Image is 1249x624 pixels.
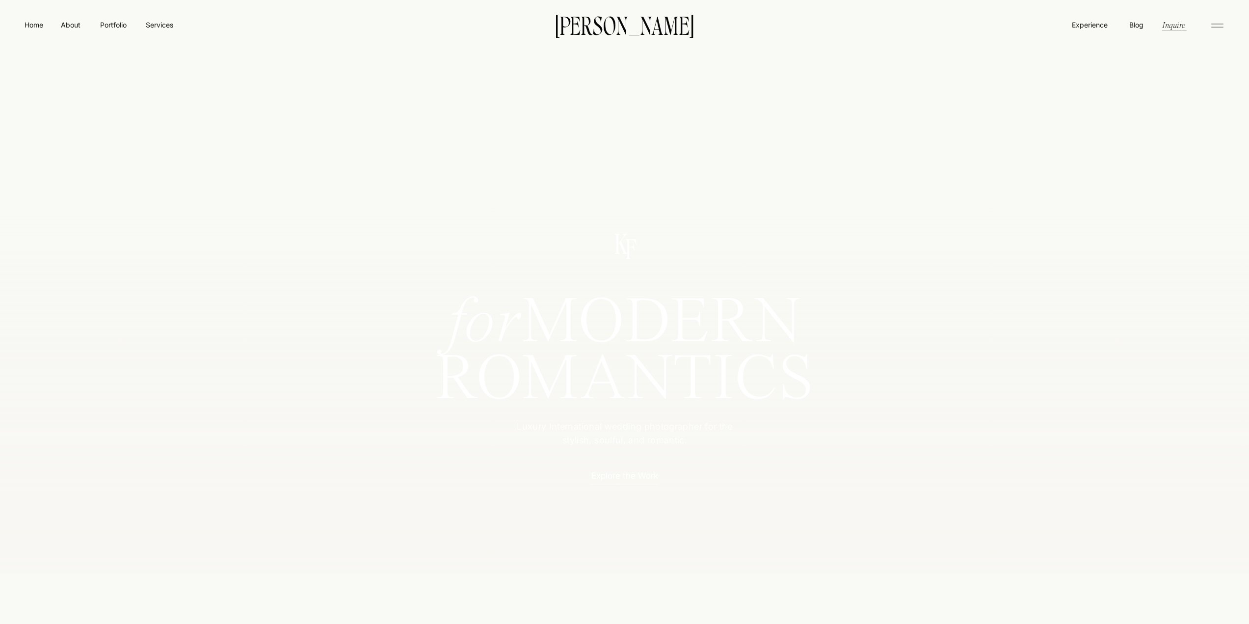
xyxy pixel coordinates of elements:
a: Inquire [1161,19,1186,30]
a: Home [23,20,45,30]
h1: MODERN [399,296,850,343]
a: Experience [1071,20,1109,30]
a: Blog [1127,20,1145,29]
a: About [59,20,81,29]
p: F [617,235,644,260]
p: K [608,230,635,255]
a: Portfolio [96,20,131,30]
a: [PERSON_NAME] [540,14,709,35]
h1: ROMANTICS [399,353,850,406]
a: Services [145,20,174,30]
p: Luxury International wedding photographer for the stylish, soulful, and romantic. [503,420,747,449]
i: for [448,292,522,356]
a: Explore the Work [582,470,668,480]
